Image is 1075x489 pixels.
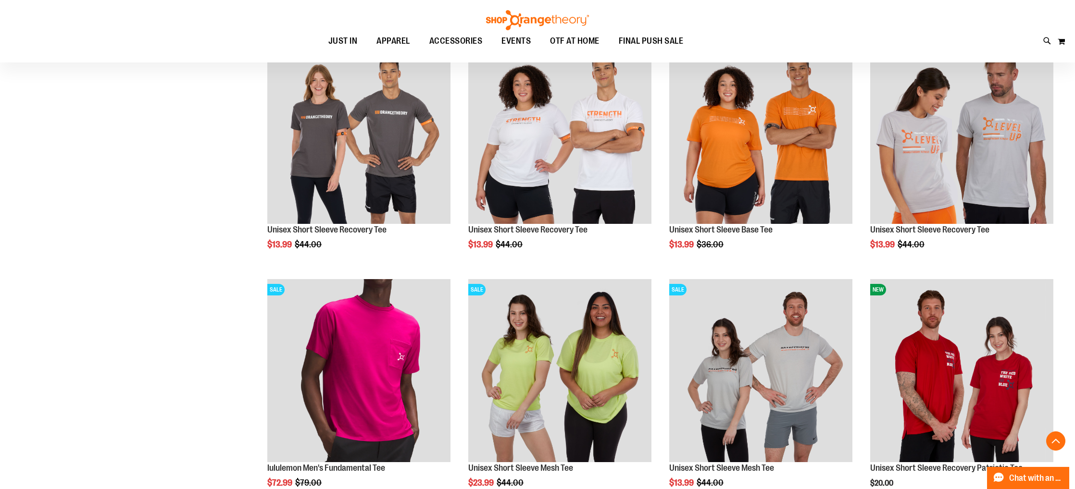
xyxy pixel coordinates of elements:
[496,240,524,249] span: $44.00
[267,240,293,249] span: $13.99
[870,463,1023,473] a: Unisex Short Sleeve Recovery Patriotic Tee
[468,41,651,224] img: Product image for Unisex Short Sleeve Recovery Tee
[328,30,358,52] span: JUST IN
[1009,474,1063,483] span: Chat with an Expert
[870,284,886,295] span: NEW
[468,240,494,249] span: $13.99
[468,279,651,462] img: Product image for Unisex Short Sleeve Mesh Tee
[540,30,609,52] a: OTF AT HOME
[420,30,492,52] a: ACCESSORIES
[870,240,896,249] span: $13.99
[376,30,410,52] span: APPAREL
[898,240,926,249] span: $44.00
[609,30,693,52] a: FINAL PUSH SALE
[497,478,525,488] span: $44.00
[669,240,695,249] span: $13.99
[267,279,450,464] a: OTF lululemon Mens The Fundamental T Wild BerrySALE
[267,41,450,225] a: Product image for Unisex Short Sleeve Recovery TeeSALE
[870,225,989,234] a: Unisex Short Sleeve Recovery Tee
[865,36,1058,274] div: product
[468,284,486,295] span: SALE
[501,30,531,52] span: EVENTS
[870,279,1053,462] img: Product image for Unisex Short Sleeve Recovery Patriotic Tee
[664,36,857,274] div: product
[669,463,774,473] a: Unisex Short Sleeve Mesh Tee
[267,279,450,462] img: OTF lululemon Mens The Fundamental T Wild Berry
[697,478,725,488] span: $44.00
[870,479,895,488] span: $20.00
[468,225,587,234] a: Unisex Short Sleeve Recovery Tee
[429,30,483,52] span: ACCESSORIES
[463,36,656,274] div: product
[619,30,684,52] span: FINAL PUSH SALE
[295,478,323,488] span: $79.00
[669,41,852,225] a: Product image for Unisex Short Sleeve Base TeeSALE
[870,41,1053,224] img: Product image for Unisex Short Sleeve Recovery Tee
[870,41,1053,225] a: Product image for Unisex Short Sleeve Recovery TeeSALE
[468,41,651,225] a: Product image for Unisex Short Sleeve Recovery TeeSALE
[267,41,450,224] img: Product image for Unisex Short Sleeve Recovery Tee
[485,10,590,30] img: Shop Orangetheory
[319,30,367,52] a: JUST IN
[669,41,852,224] img: Product image for Unisex Short Sleeve Base Tee
[262,36,455,274] div: product
[267,225,387,234] a: Unisex Short Sleeve Recovery Tee
[367,30,420,52] a: APPAREL
[697,240,725,249] span: $36.00
[870,279,1053,464] a: Product image for Unisex Short Sleeve Recovery Patriotic TeeNEW
[468,279,651,464] a: Product image for Unisex Short Sleeve Mesh TeeSALE
[669,279,852,462] img: Product image for Unisex Short Sleeve Mesh Tee
[468,478,495,488] span: $23.99
[669,225,773,234] a: Unisex Short Sleeve Base Tee
[492,30,540,52] a: EVENTS
[669,284,687,295] span: SALE
[1046,431,1065,451] button: Back To Top
[550,30,600,52] span: OTF AT HOME
[669,279,852,464] a: Product image for Unisex Short Sleeve Mesh TeeSALE
[267,284,285,295] span: SALE
[267,463,385,473] a: lululemon Men's Fundamental Tee
[987,467,1070,489] button: Chat with an Expert
[669,478,695,488] span: $13.99
[267,478,294,488] span: $72.99
[295,240,323,249] span: $44.00
[468,463,573,473] a: Unisex Short Sleeve Mesh Tee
